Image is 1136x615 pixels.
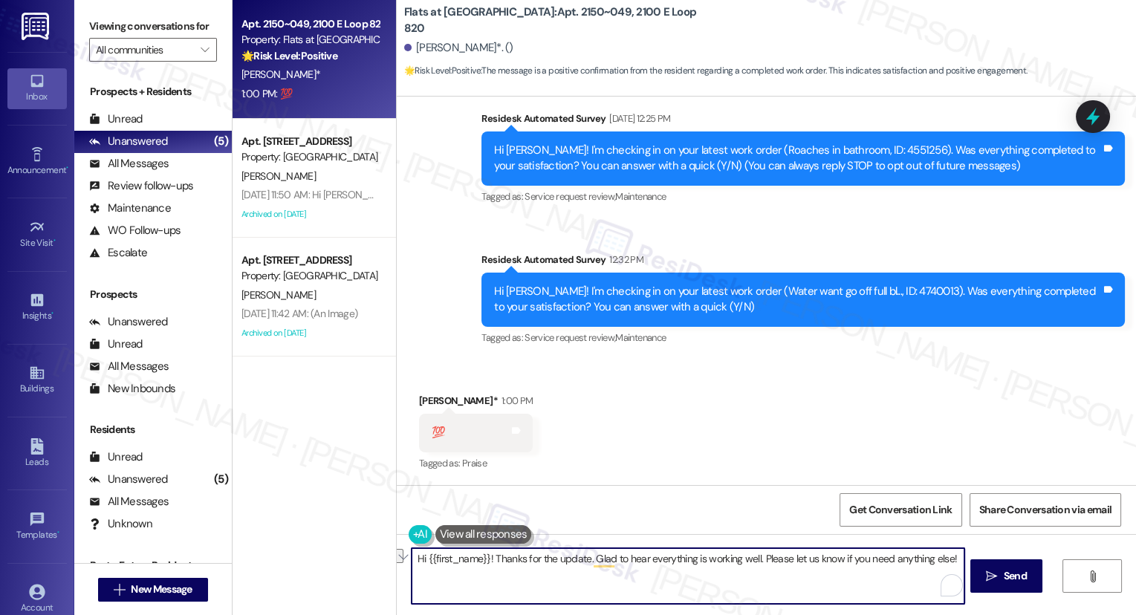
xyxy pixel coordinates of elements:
[241,188,941,201] div: [DATE] 11:50 AM: Hi [PERSON_NAME], Just a reminder - Game Night is happening tonight! Check out t...
[615,331,666,344] span: Maintenance
[7,68,67,108] a: Inbox
[240,324,380,342] div: Archived on [DATE]
[51,308,53,319] span: •
[57,527,59,538] span: •
[89,15,217,38] label: Viewing conversations for
[432,425,445,440] div: 💯
[849,502,952,518] span: Get Conversation Link
[606,111,670,126] div: [DATE] 12:25 PM
[89,359,169,374] div: All Messages
[241,288,316,302] span: [PERSON_NAME]
[241,149,379,165] div: Property: [GEOGRAPHIC_DATA]
[74,84,232,100] div: Prospects + Residents
[89,156,169,172] div: All Messages
[481,186,1125,207] div: Tagged as:
[89,516,152,532] div: Unknown
[89,472,168,487] div: Unanswered
[96,38,193,62] input: All communities
[419,452,533,474] div: Tagged as:
[7,360,67,400] a: Buildings
[89,381,175,397] div: New Inbounds
[241,32,379,48] div: Property: Flats at [GEOGRAPHIC_DATA]
[840,493,961,527] button: Get Conversation Link
[89,223,181,238] div: WO Follow-ups
[979,502,1111,518] span: Share Conversation via email
[241,268,379,284] div: Property: [GEOGRAPHIC_DATA]
[1087,570,1098,582] i: 
[7,507,67,547] a: Templates •
[98,578,208,602] button: New Message
[89,111,143,127] div: Unread
[494,143,1101,175] div: Hi [PERSON_NAME]! I'm checking in on your latest work order (Roaches in bathroom, ID: 4551256). W...
[498,393,533,409] div: 1:00 PM
[241,87,292,100] div: 1:00 PM: 💯
[241,16,379,32] div: Apt. 2150~049, 2100 E Loop 820
[89,178,193,194] div: Review follow-ups
[1004,568,1027,584] span: Send
[131,582,192,597] span: New Message
[970,559,1042,593] button: Send
[970,493,1121,527] button: Share Conversation via email
[462,457,487,469] span: Praise
[419,393,533,414] div: [PERSON_NAME]*
[114,584,125,596] i: 
[22,13,52,40] img: ResiDesk Logo
[481,111,1125,131] div: Residesk Automated Survey
[53,235,56,246] span: •
[74,287,232,302] div: Prospects
[606,252,643,267] div: 12:32 PM
[89,201,171,216] div: Maintenance
[89,494,169,510] div: All Messages
[404,40,513,56] div: [PERSON_NAME]*. ()
[89,449,143,465] div: Unread
[986,570,997,582] i: 
[7,287,67,328] a: Insights •
[210,130,232,153] div: (5)
[404,65,481,77] strong: 🌟 Risk Level: Positive
[241,307,357,320] div: [DATE] 11:42 AM: (An Image)
[74,558,232,573] div: Past + Future Residents
[481,327,1125,348] div: Tagged as:
[241,68,320,81] span: [PERSON_NAME]*
[241,253,379,268] div: Apt. [STREET_ADDRESS]
[7,215,67,255] a: Site Visit •
[412,548,964,604] textarea: To enrich screen reader interactions, please activate Accessibility in Grammarly extension settings
[240,205,380,224] div: Archived on [DATE]
[241,134,379,149] div: Apt. [STREET_ADDRESS]
[89,314,168,330] div: Unanswered
[201,44,209,56] i: 
[615,190,666,203] span: Maintenance
[241,49,337,62] strong: 🌟 Risk Level: Positive
[66,163,68,173] span: •
[481,252,1125,273] div: Residesk Automated Survey
[89,336,143,352] div: Unread
[525,331,615,344] span: Service request review ,
[525,190,615,203] span: Service request review ,
[89,134,168,149] div: Unanswered
[7,434,67,474] a: Leads
[241,169,316,183] span: [PERSON_NAME]
[74,422,232,437] div: Residents
[404,4,701,36] b: Flats at [GEOGRAPHIC_DATA]: Apt. 2150~049, 2100 E Loop 820
[494,284,1101,316] div: Hi [PERSON_NAME]! I'm checking in on your latest work order (Water want go off full bl..., ID: 47...
[89,245,147,261] div: Escalate
[210,468,232,491] div: (5)
[404,63,1028,79] span: : The message is a positive confirmation from the resident regarding a completed work order. This...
